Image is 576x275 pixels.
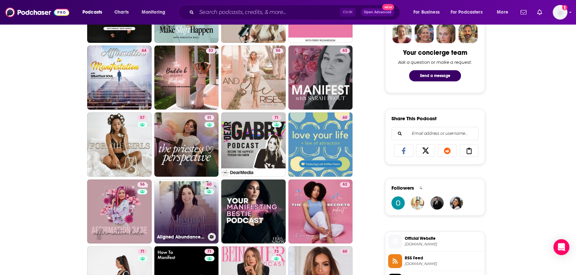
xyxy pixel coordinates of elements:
a: 53 [206,48,216,53]
span: Ctrl K [340,8,356,17]
a: 56 [87,179,152,244]
span: Open Advanced [364,11,391,14]
div: 4 [419,185,422,191]
input: Search podcasts, credits, & more... [197,7,340,18]
img: Jules Profile [436,24,456,43]
span: anchor.fm [405,261,482,266]
div: Ask a question or make a request. [398,59,472,65]
span: 51 [207,115,212,121]
span: Podcasts [82,8,102,17]
span: 60 [343,115,347,121]
a: 56 [137,182,147,187]
a: Share on Reddit [438,144,457,157]
a: 56 [221,46,286,110]
div: Your concierge team [403,48,467,57]
span: RSS Feed [405,255,482,261]
img: Jon Profile [458,24,478,43]
span: Monitoring [142,8,165,17]
span: mikaylajai.com [405,242,482,247]
button: Show profile menu [553,5,567,20]
span: 71 [207,248,212,255]
span: 71 [274,115,279,121]
img: Sydney Profile [392,24,412,43]
img: oyizlawal583 [391,196,405,210]
button: open menu [492,7,516,18]
a: 57 [137,115,147,120]
a: 60 [288,112,353,177]
span: 56 [276,47,280,54]
a: 53 [154,46,219,110]
img: cyandrone [411,196,424,210]
span: 56 [140,181,145,188]
span: 60 [343,248,347,255]
a: 56 [273,48,283,53]
a: 73 [271,249,281,254]
span: More [497,8,508,17]
span: For Podcasters [451,8,483,17]
a: Charts [110,7,133,18]
a: 71 [221,112,286,177]
span: 53 [209,47,213,54]
button: Open AdvancedNew [361,8,394,16]
input: Email address or username... [397,127,473,140]
button: open menu [78,7,111,18]
a: 62 [340,182,350,187]
a: 63 [288,46,353,110]
a: 62 [288,179,353,244]
a: 51 [205,115,214,120]
button: Send a message [409,70,461,81]
img: JohirMia [430,196,444,210]
a: 64 [87,46,152,110]
span: 60 [207,181,212,188]
a: 51 [154,112,219,177]
span: For Business [413,8,440,17]
button: open menu [446,7,492,18]
span: 73 [274,248,279,255]
a: Official Website[DOMAIN_NAME] [388,234,482,248]
span: Official Website [405,235,482,241]
span: 62 [343,181,347,188]
a: 60 [340,115,350,120]
a: Show notifications dropdown [534,7,545,18]
span: 63 [343,47,347,54]
span: Logged in as vivianamoreno [553,5,567,20]
span: New [382,4,394,10]
img: User Profile [553,5,567,20]
a: 71 [205,249,214,254]
a: Copy Link [460,144,479,157]
h3: Share This Podcast [391,115,437,122]
span: Followers [391,185,414,191]
a: Show notifications dropdown [518,7,529,18]
div: Open Intercom Messenger [553,239,569,255]
button: open menu [137,7,174,18]
span: 71 [140,248,145,255]
a: 64 [139,48,149,53]
span: 57 [140,115,145,121]
h3: Aligned Abundance: Manifestation with [PERSON_NAME] [157,234,205,240]
a: 57 [87,112,152,177]
a: 60 [204,182,214,187]
a: 63 [340,48,350,53]
a: 71 [138,249,147,254]
div: Search followers [391,127,479,140]
svg: Add a profile image [562,5,567,10]
a: Share on Facebook [394,144,413,157]
img: Barbara Profile [414,24,434,43]
div: Search podcasts, credits, & more... [185,5,406,20]
a: RSS Feed[DOMAIN_NAME] [388,254,482,268]
img: Podchaser - Follow, Share and Rate Podcasts [5,6,69,19]
button: open menu [409,7,448,18]
a: Share on X/Twitter [416,144,435,157]
a: 60Aligned Abundance: Manifestation with [PERSON_NAME] [154,179,219,244]
a: 71 [272,115,281,120]
span: Charts [114,8,129,17]
span: 64 [142,47,146,54]
a: 60 [340,249,350,254]
img: Dora95 [450,196,463,210]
